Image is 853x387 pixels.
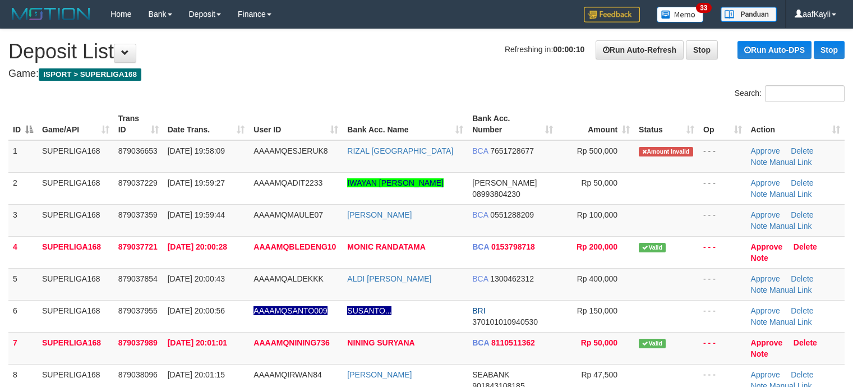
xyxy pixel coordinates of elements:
a: Approve [751,306,780,315]
td: SUPERLIGA168 [38,204,114,236]
a: Delete [791,274,813,283]
a: Manual Link [769,285,812,294]
span: BCA [472,242,489,251]
span: Rp 150,000 [577,306,617,315]
td: SUPERLIGA168 [38,300,114,332]
td: SUPERLIGA168 [38,140,114,173]
img: Feedback.jpg [584,7,640,22]
span: AAAAMQNINING736 [253,338,329,347]
a: Note [751,254,768,262]
a: Approve [751,178,780,187]
a: Delete [794,242,817,251]
span: 879037229 [118,178,158,187]
a: Note [751,317,768,326]
span: [DATE] 19:59:27 [168,178,225,187]
span: BCA [472,146,488,155]
th: Amount: activate to sort column ascending [557,108,634,140]
a: Manual Link [769,317,812,326]
a: Note [751,222,768,231]
span: AAAAMQBLEDENG10 [253,242,336,251]
td: 3 [8,204,38,236]
a: Approve [751,146,780,155]
span: [DATE] 19:58:09 [168,146,225,155]
span: ISPORT > SUPERLIGA168 [39,68,141,81]
span: Copy 370101010940530 to clipboard [472,317,538,326]
td: SUPERLIGA168 [38,172,114,204]
img: MOTION_logo.png [8,6,94,22]
span: [DATE] 20:01:15 [168,370,225,379]
span: AAAAMQALDEKKK [253,274,324,283]
td: - - - [699,140,746,173]
a: MONIC RANDATAMA [347,242,425,251]
a: Approve [751,210,780,219]
td: SUPERLIGA168 [38,268,114,300]
th: Trans ID: activate to sort column ascending [114,108,163,140]
th: Status: activate to sort column ascending [634,108,699,140]
a: NINING SURYANA [347,338,414,347]
label: Search: [735,85,845,102]
td: - - - [699,172,746,204]
td: - - - [699,204,746,236]
a: Approve [751,338,783,347]
span: 879038096 [118,370,158,379]
a: Approve [751,242,783,251]
span: Nama rekening ada tanda titik/strip, harap diedit [253,306,327,315]
h1: Deposit List [8,40,845,63]
a: ALDI [PERSON_NAME] [347,274,431,283]
td: - - - [699,236,746,268]
a: Delete [791,178,813,187]
th: Action: activate to sort column ascending [746,108,845,140]
span: Copy 7651728677 to clipboard [490,146,534,155]
a: Stop [686,40,718,59]
a: Approve [751,274,780,283]
a: Run Auto-Refresh [596,40,684,59]
span: Copy 0551288209 to clipboard [490,210,534,219]
span: 33 [696,3,711,13]
span: [DATE] 19:59:44 [168,210,225,219]
th: Bank Acc. Name: activate to sort column ascending [343,108,468,140]
a: Manual Link [769,190,812,199]
span: Copy 8110511362 to clipboard [491,338,535,347]
span: BCA [472,338,489,347]
span: BCA [472,210,488,219]
a: Note [751,349,768,358]
span: [PERSON_NAME] [472,178,537,187]
a: RIZAL [GEOGRAPHIC_DATA] [347,146,453,155]
span: Amount is not matched [639,147,693,156]
span: [DATE] 20:00:56 [168,306,225,315]
td: 5 [8,268,38,300]
span: BCA [472,274,488,283]
span: Rp 47,500 [582,370,618,379]
a: Note [751,190,768,199]
a: Manual Link [769,222,812,231]
span: SEABANK [472,370,509,379]
span: BRI [472,306,485,315]
td: 1 [8,140,38,173]
a: Delete [791,370,813,379]
span: Copy 1300462312 to clipboard [490,274,534,283]
span: Refreshing in: [505,45,584,54]
input: Search: [765,85,845,102]
td: SUPERLIGA168 [38,332,114,364]
span: Copy 0153798718 to clipboard [491,242,535,251]
a: Note [751,158,768,167]
span: Rp 500,000 [577,146,617,155]
span: Rp 400,000 [577,274,617,283]
td: - - - [699,300,746,332]
a: IWAYAN [PERSON_NAME] [347,178,444,187]
th: Date Trans.: activate to sort column ascending [163,108,250,140]
th: Game/API: activate to sort column ascending [38,108,114,140]
a: [PERSON_NAME] [347,370,412,379]
a: Delete [791,306,813,315]
th: Bank Acc. Number: activate to sort column ascending [468,108,557,140]
span: AAAAMQADIT2233 [253,178,322,187]
a: SUSANTO... [347,306,391,315]
span: AAAAMQMAULE07 [253,210,323,219]
a: Delete [791,210,813,219]
a: [PERSON_NAME] [347,210,412,219]
span: [DATE] 20:01:01 [168,338,227,347]
a: Delete [794,338,817,347]
a: Stop [814,41,845,59]
a: Note [751,285,768,294]
a: Manual Link [769,158,812,167]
